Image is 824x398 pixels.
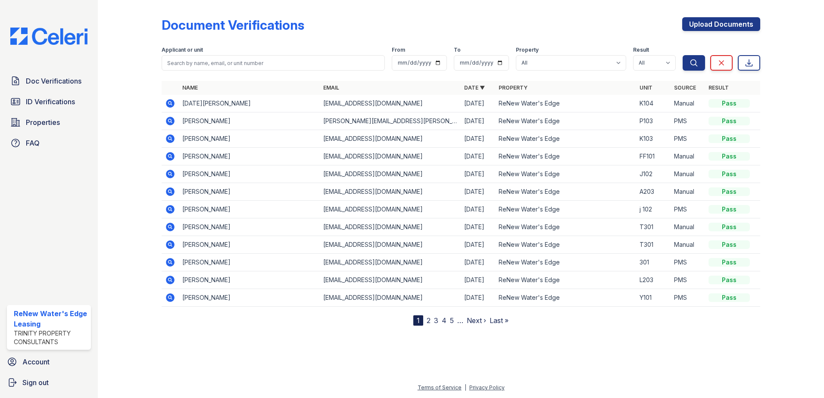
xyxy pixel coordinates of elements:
[320,271,461,289] td: [EMAIL_ADDRESS][DOMAIN_NAME]
[495,271,636,289] td: ReNew Water's Edge
[320,236,461,254] td: [EMAIL_ADDRESS][DOMAIN_NAME]
[465,384,466,391] div: |
[682,17,760,31] a: Upload Documents
[457,315,463,326] span: …
[7,114,91,131] a: Properties
[7,72,91,90] a: Doc Verifications
[499,84,527,91] a: Property
[495,112,636,130] td: ReNew Water's Edge
[709,84,729,91] a: Result
[179,236,320,254] td: [PERSON_NAME]
[636,289,671,307] td: Y101
[633,47,649,53] label: Result
[636,218,671,236] td: T301
[671,271,705,289] td: PMS
[179,218,320,236] td: [PERSON_NAME]
[179,289,320,307] td: [PERSON_NAME]
[179,254,320,271] td: [PERSON_NAME]
[709,117,750,125] div: Pass
[461,254,495,271] td: [DATE]
[671,112,705,130] td: PMS
[14,308,87,329] div: ReNew Water's Edge Leasing
[709,258,750,267] div: Pass
[709,293,750,302] div: Pass
[461,218,495,236] td: [DATE]
[709,205,750,214] div: Pass
[179,130,320,148] td: [PERSON_NAME]
[26,138,40,148] span: FAQ
[495,165,636,183] td: ReNew Water's Edge
[495,183,636,201] td: ReNew Water's Edge
[3,374,94,391] a: Sign out
[709,187,750,196] div: Pass
[320,130,461,148] td: [EMAIL_ADDRESS][DOMAIN_NAME]
[636,183,671,201] td: A203
[320,201,461,218] td: [EMAIL_ADDRESS][DOMAIN_NAME]
[709,170,750,178] div: Pass
[495,218,636,236] td: ReNew Water's Edge
[392,47,405,53] label: From
[495,254,636,271] td: ReNew Water's Edge
[671,254,705,271] td: PMS
[7,93,91,110] a: ID Verifications
[320,165,461,183] td: [EMAIL_ADDRESS][DOMAIN_NAME]
[461,236,495,254] td: [DATE]
[320,95,461,112] td: [EMAIL_ADDRESS][DOMAIN_NAME]
[162,55,385,71] input: Search by name, email, or unit number
[461,183,495,201] td: [DATE]
[320,112,461,130] td: [PERSON_NAME][EMAIL_ADDRESS][PERSON_NAME][DOMAIN_NAME]
[22,377,49,388] span: Sign out
[162,17,304,33] div: Document Verifications
[442,316,446,325] a: 4
[461,289,495,307] td: [DATE]
[450,316,454,325] a: 5
[323,84,339,91] a: Email
[320,218,461,236] td: [EMAIL_ADDRESS][DOMAIN_NAME]
[671,165,705,183] td: Manual
[636,112,671,130] td: P103
[179,95,320,112] td: [DATE][PERSON_NAME]
[7,134,91,152] a: FAQ
[495,95,636,112] td: ReNew Water's Edge
[636,148,671,165] td: FF101
[461,95,495,112] td: [DATE]
[636,271,671,289] td: L203
[461,201,495,218] td: [DATE]
[320,254,461,271] td: [EMAIL_ADDRESS][DOMAIN_NAME]
[671,95,705,112] td: Manual
[495,148,636,165] td: ReNew Water's Edge
[640,84,652,91] a: Unit
[636,165,671,183] td: J102
[495,130,636,148] td: ReNew Water's Edge
[179,201,320,218] td: [PERSON_NAME]
[427,316,431,325] a: 2
[320,148,461,165] td: [EMAIL_ADDRESS][DOMAIN_NAME]
[671,218,705,236] td: Manual
[495,201,636,218] td: ReNew Water's Edge
[26,76,81,86] span: Doc Verifications
[461,112,495,130] td: [DATE]
[636,95,671,112] td: K104
[3,353,94,370] a: Account
[182,84,198,91] a: Name
[22,357,50,367] span: Account
[418,384,462,391] a: Terms of Service
[14,329,87,346] div: Trinity Property Consultants
[671,183,705,201] td: Manual
[179,165,320,183] td: [PERSON_NAME]
[636,254,671,271] td: 301
[320,183,461,201] td: [EMAIL_ADDRESS][DOMAIN_NAME]
[709,152,750,161] div: Pass
[434,316,438,325] a: 3
[461,130,495,148] td: [DATE]
[674,84,696,91] a: Source
[490,316,509,325] a: Last »
[461,271,495,289] td: [DATE]
[26,96,75,107] span: ID Verifications
[709,240,750,249] div: Pass
[516,47,539,53] label: Property
[3,28,94,45] img: CE_Logo_Blue-a8612792a0a2168367f1c8372b55b34899dd931a85d93a1a3d3e32e68fde9ad4.png
[26,117,60,127] span: Properties
[454,47,461,53] label: To
[461,165,495,183] td: [DATE]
